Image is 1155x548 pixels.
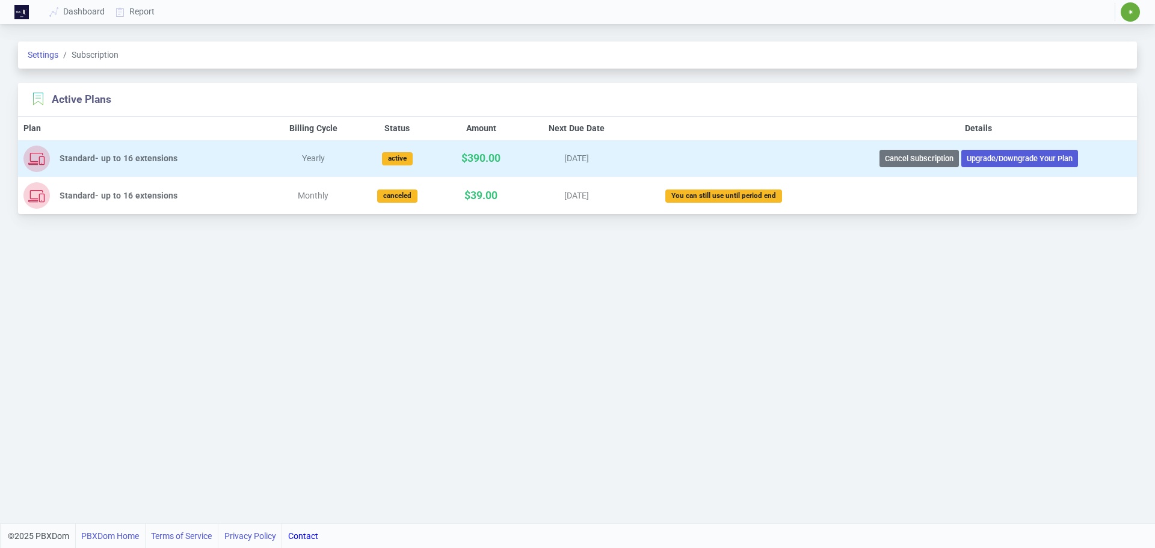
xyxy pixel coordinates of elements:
th: Plan [18,117,268,140]
div: $390.00 [441,150,520,166]
section: Active Plans [30,91,111,107]
div: Yearly [273,152,354,165]
div: Monthly [273,189,354,202]
th: Billing Cycle [268,117,359,140]
a: Privacy Policy [224,524,276,548]
a: PBXDom Home [81,524,139,548]
a: Report [111,1,161,23]
span: ✷ [1128,8,1133,16]
nav: breadcrumb [18,42,1137,69]
th: Amount [436,117,526,140]
img: Logo [14,5,29,19]
th: Details [820,117,1137,140]
div: canceled [377,189,417,203]
div: $39.00 [441,188,520,203]
a: Terms of Service [151,524,212,548]
div: Standard- up to 16 extensions [60,152,262,165]
div: [DATE] [531,152,621,165]
div: active [382,152,413,165]
div: Standard- up to 16 extensions [60,189,262,202]
th: Status [359,117,436,140]
a: Contact [288,524,318,548]
button: Upgrade/Downgrade Your Plan [961,150,1078,167]
th: Next Due Date [526,117,627,140]
div: [DATE] [531,189,621,202]
button: ✷ [1120,2,1141,22]
button: Cancel Subscription [879,150,959,167]
div: ©2025 PBXDom [8,524,318,548]
a: Settings [28,50,58,60]
div: You can still use until period end [665,189,782,203]
span: Subscription [58,49,119,61]
a: Dashboard [45,1,111,23]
